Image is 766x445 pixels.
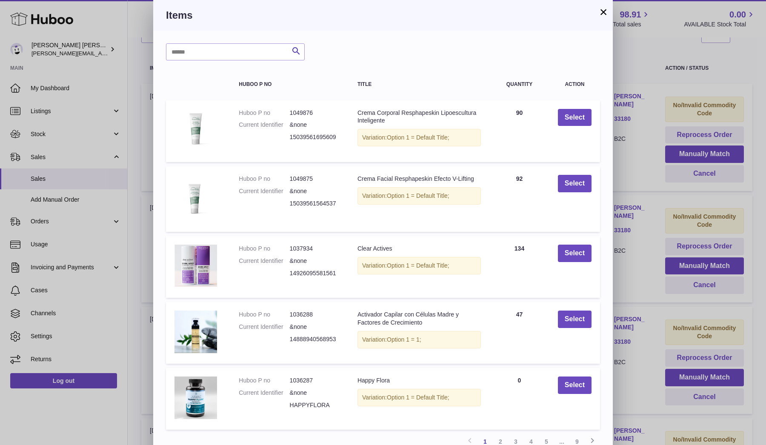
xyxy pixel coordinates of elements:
[357,187,481,205] div: Variation:
[239,311,289,319] dt: Huboo P no
[174,245,217,287] img: Clear Actives
[558,245,592,262] button: Select
[387,262,449,269] span: Option 1 = Default Title;
[357,175,481,183] div: Crema Facial Resphapeskin Efecto V-Lifting
[489,166,549,232] td: 92
[290,200,340,208] dd: 15039561564537
[357,311,481,327] div: Activador Capilar con Células Madre y Factores de Crecimiento
[290,187,340,195] dd: &none
[174,109,217,151] img: Crema Corporal Resphapeskin Lipoescultura Inteligente
[387,394,449,401] span: Option 1 = Default Title;
[558,175,592,192] button: Select
[290,257,340,265] dd: &none
[357,389,481,406] div: Variation:
[230,73,349,96] th: Huboo P no
[290,401,340,409] dd: HAPPYFLORA
[357,377,481,385] div: Happy Flora
[387,336,421,343] span: Option 1 = 1;
[290,245,340,253] dd: 1037934
[239,257,289,265] dt: Current Identifier
[558,377,592,394] button: Select
[174,377,217,419] img: Happy Flora
[558,109,592,126] button: Select
[489,236,549,298] td: 134
[239,121,289,129] dt: Current Identifier
[290,389,340,397] dd: &none
[290,109,340,117] dd: 1049876
[290,377,340,385] dd: 1036287
[174,311,217,353] img: Activador Capilar con Células Madre y Factores de Crecimiento
[489,368,549,430] td: 0
[357,129,481,146] div: Variation:
[239,187,289,195] dt: Current Identifier
[239,175,289,183] dt: Huboo P no
[290,121,340,129] dd: &none
[357,331,481,348] div: Variation:
[357,109,481,125] div: Crema Corporal Resphapeskin Lipoescultura Inteligente
[239,323,289,331] dt: Current Identifier
[166,9,600,22] h3: Items
[290,311,340,319] dd: 1036288
[290,175,340,183] dd: 1049875
[489,302,549,364] td: 47
[239,245,289,253] dt: Huboo P no
[387,192,449,199] span: Option 1 = Default Title;
[290,269,340,277] dd: 14926095581561
[549,73,600,96] th: Action
[290,335,340,343] dd: 14888940568953
[349,73,489,96] th: Title
[598,7,609,17] button: ×
[239,377,289,385] dt: Huboo P no
[290,133,340,141] dd: 15039561695609
[357,245,481,253] div: Clear Actives
[558,311,592,328] button: Select
[387,134,449,141] span: Option 1 = Default Title;
[489,100,549,162] td: 90
[174,175,217,221] img: Crema Facial Resphapeskin Efecto V-Lifting
[290,323,340,331] dd: &none
[239,109,289,117] dt: Huboo P no
[357,257,481,274] div: Variation:
[239,389,289,397] dt: Current Identifier
[489,73,549,96] th: Quantity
